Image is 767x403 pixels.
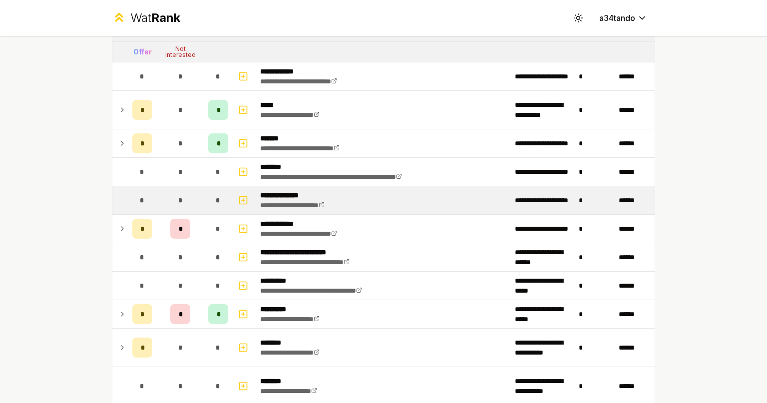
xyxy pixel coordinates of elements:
[130,10,180,26] div: Wat
[151,10,180,25] span: Rank
[160,46,200,58] div: Not Interested
[112,10,180,26] a: WatRank
[591,9,655,27] button: a34tando
[133,47,152,57] div: Offer
[599,12,635,24] span: a34tando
